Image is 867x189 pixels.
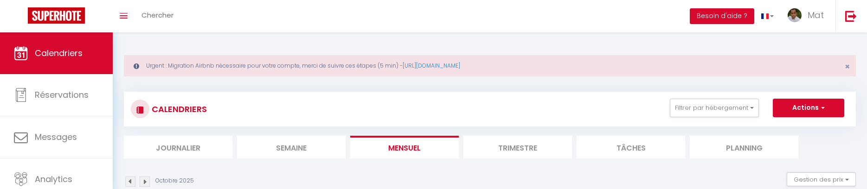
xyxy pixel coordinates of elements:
[237,136,346,158] li: Semaine
[35,173,72,185] span: Analytics
[787,172,856,186] button: Gestion des prix
[28,7,85,24] img: Super Booking
[670,99,759,117] button: Filtrer par hébergement
[788,8,802,22] img: ...
[690,8,754,24] button: Besoin d'aide ?
[845,63,850,71] button: Close
[403,62,460,69] a: [URL][DOMAIN_NAME]
[149,99,207,120] h3: CALENDRIERS
[845,61,850,72] span: ×
[350,136,459,158] li: Mensuel
[463,136,572,158] li: Trimestre
[845,10,857,22] img: logout
[773,99,844,117] button: Actions
[808,9,824,21] span: Mat
[124,136,232,158] li: Journalier
[35,131,77,143] span: Messages
[577,136,685,158] li: Tâches
[690,136,798,158] li: Planning
[155,176,194,185] p: Octobre 2025
[35,89,89,101] span: Réservations
[35,47,83,59] span: Calendriers
[124,55,856,76] div: Urgent : Migration Airbnb nécessaire pour votre compte, merci de suivre ces étapes (5 min) -
[141,10,173,20] span: Chercher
